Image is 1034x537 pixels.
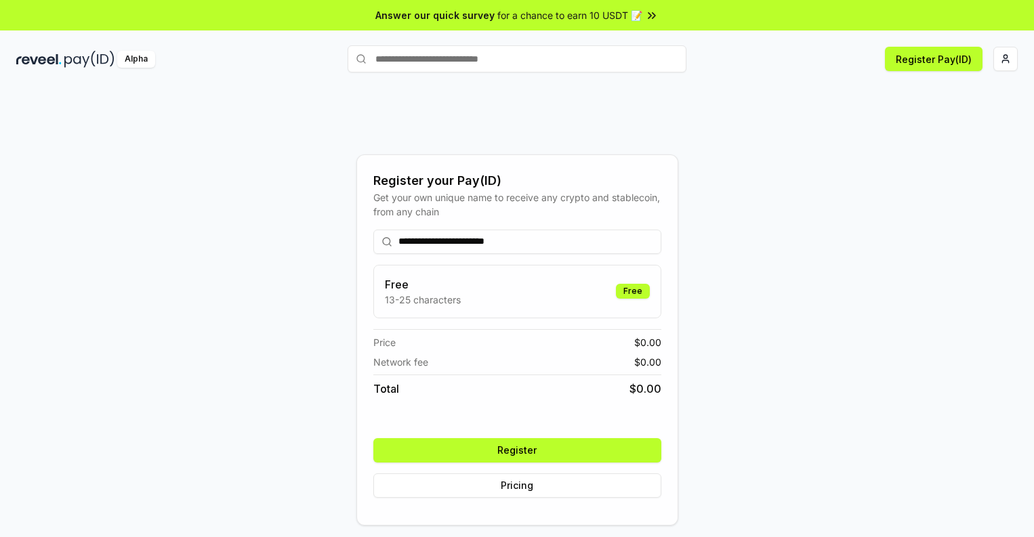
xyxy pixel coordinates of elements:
[385,293,461,307] p: 13-25 characters
[373,355,428,369] span: Network fee
[616,284,650,299] div: Free
[385,276,461,293] h3: Free
[634,355,661,369] span: $ 0.00
[373,190,661,219] div: Get your own unique name to receive any crypto and stablecoin, from any chain
[64,51,115,68] img: pay_id
[629,381,661,397] span: $ 0.00
[373,438,661,463] button: Register
[373,335,396,349] span: Price
[634,335,661,349] span: $ 0.00
[16,51,62,68] img: reveel_dark
[373,171,661,190] div: Register your Pay(ID)
[885,47,983,71] button: Register Pay(ID)
[117,51,155,68] div: Alpha
[373,381,399,397] span: Total
[497,8,642,22] span: for a chance to earn 10 USDT 📝
[373,473,661,498] button: Pricing
[375,8,495,22] span: Answer our quick survey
